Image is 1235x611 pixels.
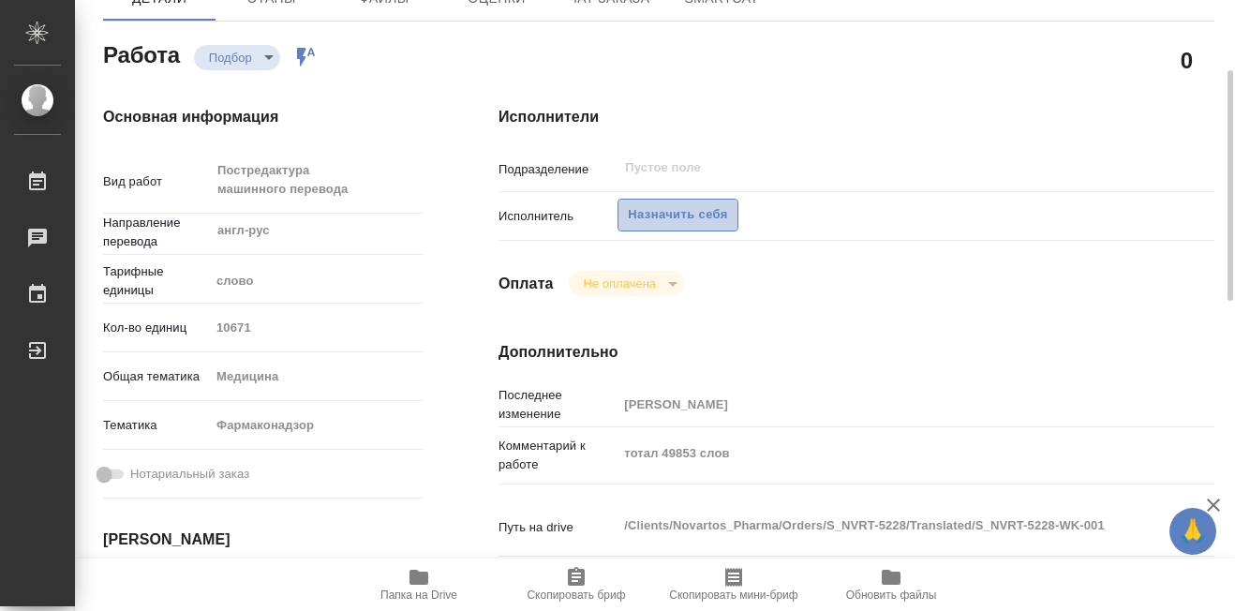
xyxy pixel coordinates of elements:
textarea: тотал 49853 слов [617,438,1154,469]
button: Скопировать бриф [498,559,655,611]
span: Скопировать бриф [527,589,625,602]
h4: Исполнители [498,106,1214,128]
h4: [PERSON_NAME] [103,529,424,551]
div: Фармаконадзор [210,410,424,441]
span: Папка на Drive [380,589,457,602]
span: 🙏 [1177,512,1209,551]
div: слово [210,265,424,297]
p: Кол-во единиц [103,319,210,337]
h2: 0 [1181,44,1193,76]
p: Подразделение [498,160,617,179]
button: Папка на Drive [340,559,498,611]
button: Обновить файлы [812,559,970,611]
p: Направление перевода [103,214,210,251]
p: Тарифные единицы [103,262,210,300]
span: Обновить файлы [846,589,937,602]
p: Комментарий к работе [498,437,617,474]
button: Скопировать мини-бриф [655,559,812,611]
p: Общая тематика [103,367,210,386]
h4: Основная информация [103,106,424,128]
p: Тематика [103,416,210,435]
div: Медицина [210,361,424,393]
div: Подбор [569,271,684,296]
p: Исполнитель [498,207,617,226]
input: Пустое поле [210,314,424,341]
button: 🙏 [1169,508,1216,555]
span: Нотариальный заказ [130,465,249,484]
h4: Дополнительно [498,341,1214,364]
div: Подбор [194,45,280,70]
span: Назначить себя [628,204,727,226]
h4: Оплата [498,273,554,295]
button: Не оплачена [578,276,662,291]
p: Последнее изменение [498,386,617,424]
span: Скопировать мини-бриф [669,589,797,602]
button: Подбор [203,50,258,66]
h2: Работа [103,37,180,70]
textarea: /Clients/Novartos_Pharma/Orders/S_NVRT-5228/Translated/S_NVRT-5228-WK-001 [617,510,1154,542]
input: Пустое поле [617,391,1154,418]
button: Назначить себя [617,199,737,231]
p: Вид работ [103,172,210,191]
input: Пустое поле [623,156,1110,179]
p: Путь на drive [498,518,617,537]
